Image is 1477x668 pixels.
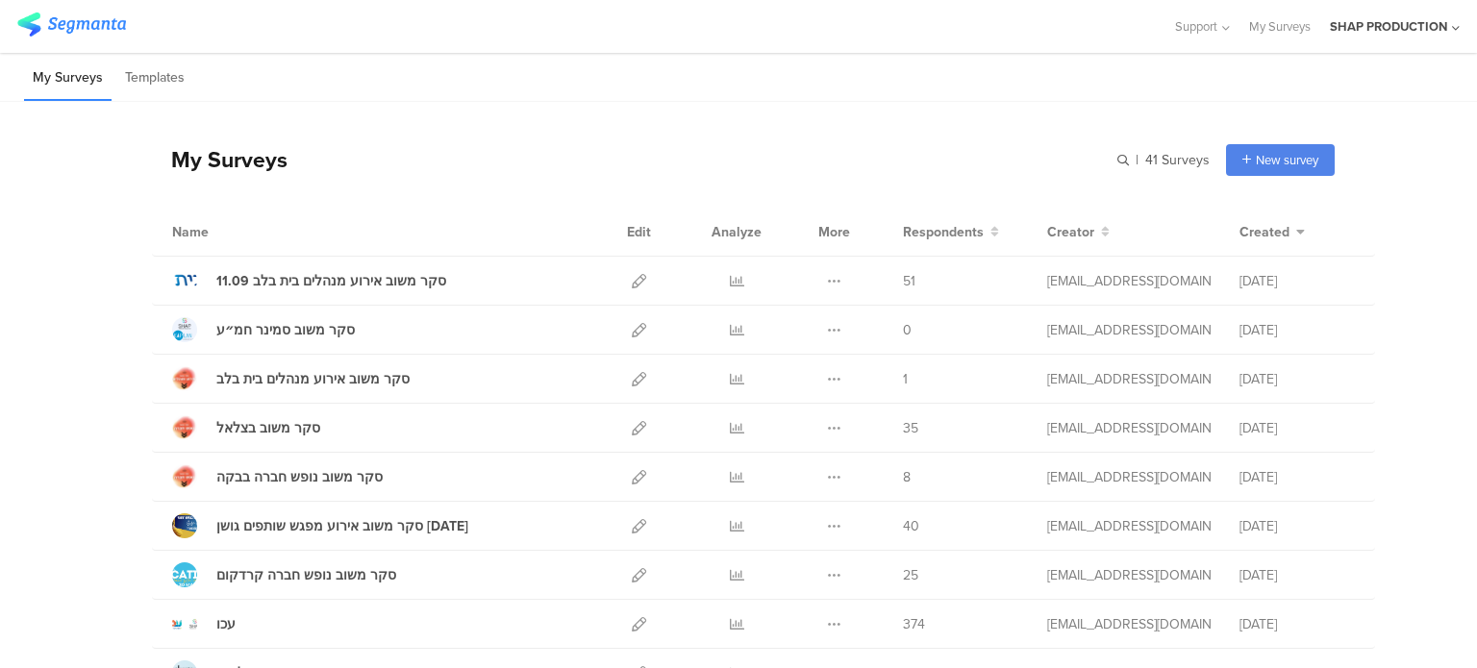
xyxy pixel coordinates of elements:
div: 11.09 סקר משוב אירוע מנהלים בית בלב [216,271,446,291]
div: סקר משוב אירוע מנהלים בית בלב [216,369,410,389]
button: Creator [1047,222,1110,242]
div: [DATE] [1239,614,1355,634]
div: shapievents@gmail.com [1047,565,1211,585]
div: [DATE] [1239,467,1355,487]
div: [DATE] [1239,271,1355,291]
div: סקר משוב נופש חברה קרדקום [216,565,396,585]
span: Created [1239,222,1289,242]
div: shapievents@gmail.com [1047,369,1211,389]
div: סקר משוב אירוע מפגש שותפים גושן 11.06.25 [216,516,468,536]
div: [DATE] [1239,516,1355,536]
span: 1 [903,369,908,389]
a: סקר משוב נופש חברה בבקה [172,464,383,489]
div: Edit [618,208,660,256]
a: סקר משוב אירוע מנהלים בית בלב [172,366,410,391]
span: Respondents [903,222,984,242]
span: Creator [1047,222,1094,242]
button: Created [1239,222,1305,242]
div: My Surveys [152,143,288,176]
div: shapievents@gmail.com [1047,516,1211,536]
li: My Surveys [24,56,112,101]
div: shapievents@gmail.com [1047,467,1211,487]
div: סקר משוב נופש חברה בבקה [216,467,383,487]
span: 8 [903,467,911,487]
div: [DATE] [1239,418,1355,438]
div: סקר משוב סמינר חמ״ע [216,320,355,340]
span: | [1133,150,1141,170]
div: More [814,208,855,256]
div: Analyze [708,208,765,256]
div: עכו [216,614,236,634]
button: Respondents [903,222,999,242]
span: 35 [903,418,918,438]
span: 51 [903,271,915,291]
span: 40 [903,516,919,536]
div: shapievents@gmail.com [1047,320,1211,340]
div: shapievents@gmail.com [1047,271,1211,291]
span: 0 [903,320,912,340]
div: Name [172,222,288,242]
div: סקר משוב בצלאל [216,418,320,438]
img: segmanta logo [17,12,126,37]
div: SHAP PRODUCTION [1330,17,1447,36]
span: New survey [1256,151,1318,169]
div: [DATE] [1239,320,1355,340]
div: shapievents@gmail.com [1047,614,1211,634]
a: סקר משוב אירוע מפגש שותפים גושן [DATE] [172,513,468,538]
div: [DATE] [1239,565,1355,585]
li: Templates [116,56,193,101]
a: סקר משוב בצלאל [172,415,320,440]
a: סקר משוב סמינר חמ״ע [172,317,355,342]
a: סקר משוב נופש חברה קרדקום [172,562,396,587]
a: עכו [172,611,236,636]
div: [DATE] [1239,369,1355,389]
span: Support [1175,17,1217,36]
span: 41 Surveys [1145,150,1210,170]
span: 374 [903,614,925,634]
a: 11.09 סקר משוב אירוע מנהלים בית בלב [172,268,446,293]
span: 25 [903,565,918,585]
div: shapievents@gmail.com [1047,418,1211,438]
